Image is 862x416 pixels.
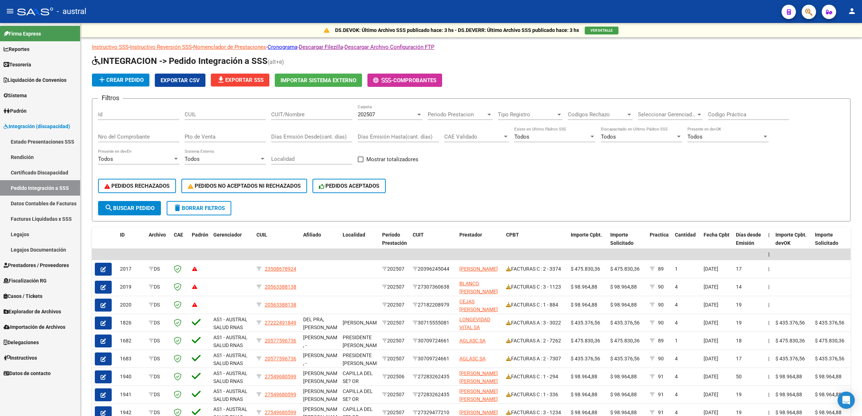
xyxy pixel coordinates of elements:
[775,356,805,361] span: $ 435.376,56
[571,302,597,308] span: $ 98.964,88
[4,261,69,269] span: Prestadores / Proveedores
[610,320,640,326] span: $ 435.376,56
[303,370,342,393] span: [PERSON_NAME] [PERSON_NAME] , -
[413,355,454,363] div: 30709724661
[4,61,31,69] span: Tesorería
[704,284,718,290] span: [DATE]
[571,338,600,343] span: $ 475.830,36
[658,302,664,308] span: 90
[120,373,143,381] div: 1940
[344,44,434,50] a: Descargar Archivo Configuración FTP
[92,74,149,87] button: Crear Pedido
[675,320,678,326] span: 4
[117,227,146,259] datatable-header-cell: ID
[130,44,192,50] a: Instructivo Reversión SSS
[815,320,844,326] span: $ 435.376,56
[303,232,321,238] span: Afiliado
[506,319,565,327] div: FACTURAS A : 3 - 3022
[736,320,742,326] span: 19
[367,74,442,87] button: -Comprobantes
[155,74,205,87] button: Exportar CSV
[303,335,342,349] span: [PERSON_NAME] , -
[675,392,678,397] span: 4
[658,284,664,290] span: 90
[120,301,143,309] div: 2020
[343,335,381,349] span: PRESIDENTE [PERSON_NAME]
[571,266,600,272] span: $ 475.830,36
[638,111,696,118] span: Seleccionar Gerenciador
[149,265,168,273] div: DS
[675,338,678,343] span: 1
[193,44,266,50] a: Nomenclador de Prestaciones
[704,338,718,343] span: [DATE]
[4,76,66,84] span: Liquidación de Convenios
[149,355,168,363] div: DS
[675,266,678,272] span: 1
[382,232,407,246] span: Período Prestación
[571,284,597,290] span: $ 98.964,88
[281,77,356,84] span: Importar Sistema Externo
[815,232,838,254] span: Importe Solicitado devOK
[312,179,386,193] button: PEDIDOS ACEPTADOS
[120,283,143,291] div: 2019
[768,266,769,272] span: |
[319,183,380,189] span: PEDIDOS ACEPTADOS
[382,319,407,327] div: 202507
[768,232,770,238] span: |
[459,356,486,361] span: AGLASC SA
[768,392,769,397] span: |
[4,338,39,346] span: Delegaciones
[701,227,733,259] datatable-header-cell: Fecha Cpbt
[149,283,168,291] div: DS
[675,410,678,415] span: 4
[585,27,618,34] button: VER DETALLE
[120,319,143,327] div: 1826
[590,28,613,32] span: VER DETALLE
[149,337,168,345] div: DS
[610,302,637,308] span: $ 98.964,88
[265,410,296,415] span: 27549680599
[428,111,486,118] span: Periodo Prestacion
[189,227,210,259] datatable-header-cell: Padrón
[815,392,842,397] span: $ 98.964,88
[98,201,161,215] button: Buscar Pedido
[343,352,381,366] span: PRESIDENTE [PERSON_NAME]
[211,74,269,87] button: Exportar SSS
[459,299,498,313] span: CEJAS [PERSON_NAME]
[672,227,701,259] datatable-header-cell: Cantidad
[173,204,182,212] mat-icon: delete
[444,134,502,140] span: CAE Validado
[704,374,718,379] span: [DATE]
[6,7,14,15] mat-icon: menu
[733,227,765,259] datatable-header-cell: Días desde Emisión
[812,227,852,259] datatable-header-cell: Importe Solicitado devOK
[174,232,183,238] span: CAE
[275,74,362,87] button: Importar Sistema Externo
[675,302,678,308] span: 4
[105,204,113,212] mat-icon: search
[98,179,176,193] button: PEDIDOS RECHAZADOS
[459,410,498,415] span: [PERSON_NAME]
[704,320,718,326] span: [DATE]
[775,410,802,415] span: $ 98.964,88
[4,323,65,331] span: Importación de Archivos
[658,320,664,326] span: 90
[265,320,296,326] span: 27222491849
[120,337,143,345] div: 1682
[4,92,27,99] span: Sistema
[161,77,200,84] span: Exportar CSV
[768,251,770,257] span: |
[256,232,267,238] span: CUIL
[4,45,29,53] span: Reportes
[571,392,597,397] span: $ 98.964,88
[393,77,436,84] span: Comprobantes
[340,227,379,259] datatable-header-cell: Localidad
[192,232,208,238] span: Padrón
[149,373,168,381] div: DS
[358,111,375,118] span: 202507
[736,266,742,272] span: 17
[410,227,457,259] datatable-header-cell: CUIT
[413,232,424,238] span: CUIT
[768,410,769,415] span: |
[610,338,640,343] span: $ 475.830,36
